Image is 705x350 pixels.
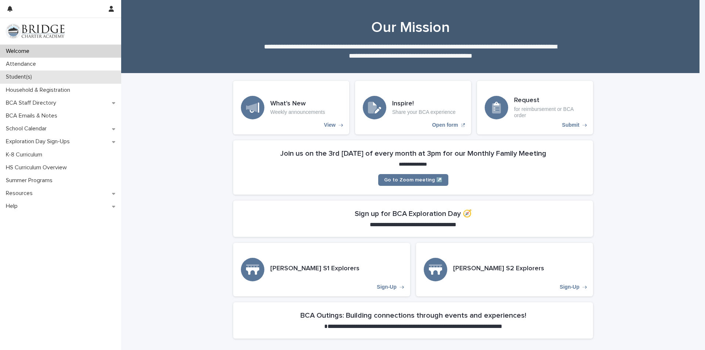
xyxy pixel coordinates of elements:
[514,97,585,105] h3: Request
[355,81,471,134] a: Open form
[3,151,48,158] p: K-8 Curriculum
[300,311,526,320] h2: BCA Outings: Building connections through events and experiences!
[514,106,585,119] p: for reimbursement or BCA order
[3,138,76,145] p: Exploration Day Sign-Ups
[270,265,359,273] h3: [PERSON_NAME] S1 Explorers
[3,112,63,119] p: BCA Emails & Notes
[477,81,593,134] a: Submit
[416,243,593,296] a: Sign-Up
[377,284,397,290] p: Sign-Up
[233,81,349,134] a: View
[392,109,456,115] p: Share your BCA experience
[3,100,62,107] p: BCA Staff Directory
[3,87,76,94] p: Household & Registration
[3,73,38,80] p: Student(s)
[3,125,53,132] p: School Calendar
[392,100,456,108] h3: Inspire!
[3,48,35,55] p: Welcome
[355,209,472,218] h2: Sign up for BCA Exploration Day 🧭
[378,174,448,186] a: Go to Zoom meeting ↗️
[324,122,336,128] p: View
[6,24,65,39] img: V1C1m3IdTEidaUdm9Hs0
[384,177,442,183] span: Go to Zoom meeting ↗️
[562,122,579,128] p: Submit
[280,149,546,158] h2: Join us on the 3rd [DATE] of every month at 3pm for our Monthly Family Meeting
[3,190,39,197] p: Resources
[270,100,325,108] h3: What's New
[270,109,325,115] p: Weekly announcements
[432,122,458,128] p: Open form
[3,177,58,184] p: Summer Programs
[3,164,73,171] p: HS Curriculum Overview
[560,284,579,290] p: Sign-Up
[233,243,410,296] a: Sign-Up
[3,61,42,68] p: Attendance
[231,19,590,36] h1: Our Mission
[3,203,23,210] p: Help
[453,265,544,273] h3: [PERSON_NAME] S2 Explorers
